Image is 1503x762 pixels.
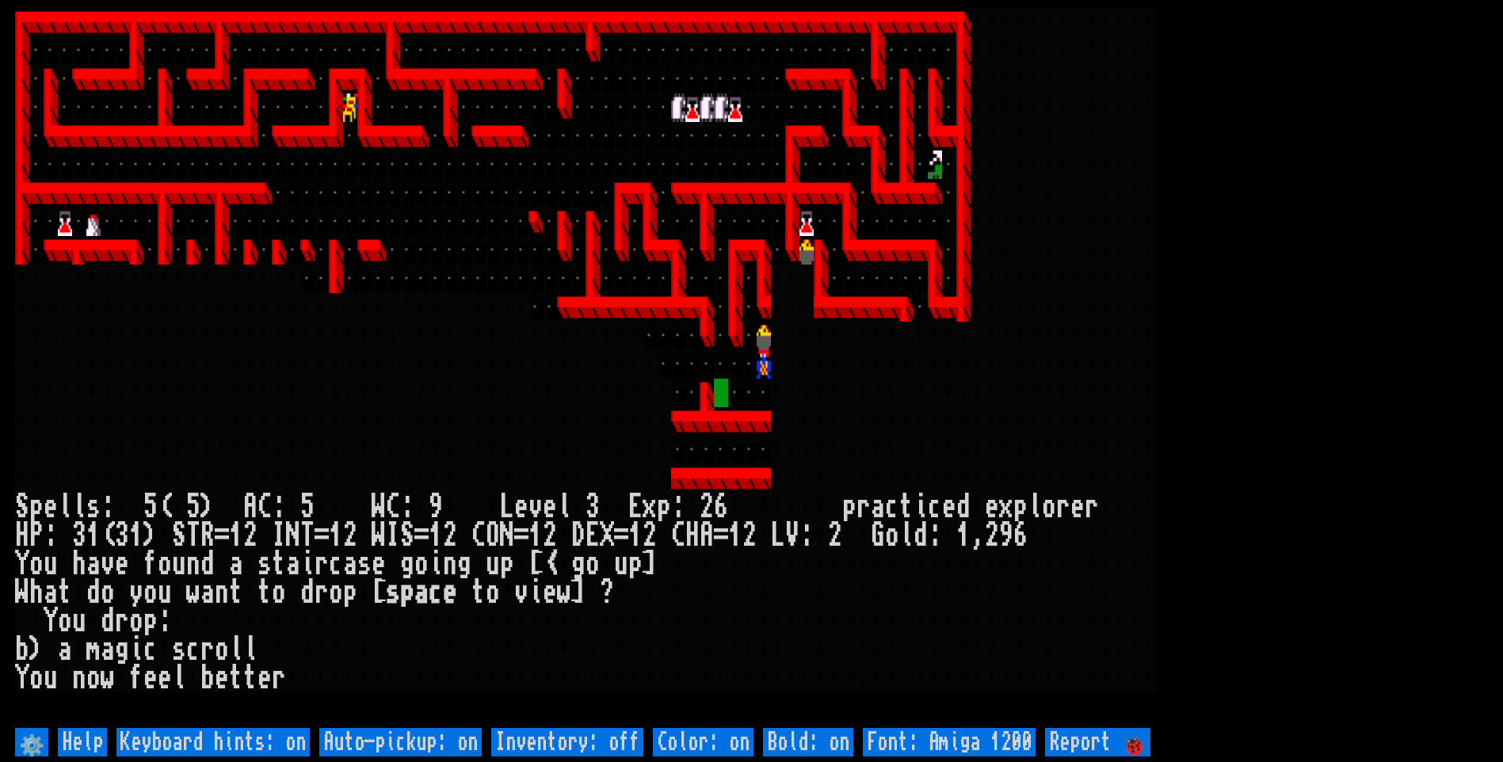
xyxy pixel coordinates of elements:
[44,521,58,550] div: :
[115,550,129,578] div: e
[400,550,414,578] div: g
[286,521,300,550] div: N
[528,578,543,607] div: i
[15,664,29,692] div: Y
[386,493,400,521] div: C
[828,521,842,550] div: 2
[856,493,871,521] div: r
[15,521,29,550] div: H
[714,521,728,550] div: =
[29,521,44,550] div: P
[514,521,528,550] div: =
[101,550,115,578] div: v
[186,521,200,550] div: T
[899,493,914,521] div: t
[29,493,44,521] div: p
[985,493,999,521] div: e
[158,607,172,635] div: :
[486,521,500,550] div: O
[86,550,101,578] div: a
[1045,728,1150,756] input: Report 🐞
[215,664,229,692] div: e
[86,521,101,550] div: 1
[172,550,186,578] div: u
[543,578,557,607] div: e
[143,521,158,550] div: )
[15,635,29,664] div: b
[785,521,799,550] div: V
[372,550,386,578] div: e
[300,578,315,607] div: d
[486,550,500,578] div: u
[143,635,158,664] div: c
[44,578,58,607] div: a
[571,521,586,550] div: D
[143,578,158,607] div: o
[429,493,443,521] div: 9
[29,550,44,578] div: o
[1085,493,1099,521] div: r
[386,578,400,607] div: s
[1056,493,1070,521] div: r
[200,521,215,550] div: R
[215,521,229,550] div: =
[443,578,457,607] div: e
[728,521,742,550] div: 1
[871,493,885,521] div: a
[999,493,1013,521] div: x
[272,578,286,607] div: o
[671,493,685,521] div: :
[200,493,215,521] div: )
[586,550,600,578] div: o
[116,728,310,756] input: Keyboard hints: on
[600,578,614,607] div: ?
[763,728,853,756] input: Bold: on
[101,578,115,607] div: o
[101,635,115,664] div: a
[257,550,272,578] div: s
[86,635,101,664] div: m
[386,521,400,550] div: I
[129,664,143,692] div: f
[229,521,243,550] div: 1
[914,521,928,550] div: d
[44,493,58,521] div: e
[571,550,586,578] div: g
[72,664,86,692] div: n
[357,550,372,578] div: s
[257,578,272,607] div: t
[15,550,29,578] div: Y
[956,493,971,521] div: d
[115,607,129,635] div: r
[899,521,914,550] div: l
[643,550,657,578] div: ]
[700,521,714,550] div: A
[329,521,343,550] div: 1
[557,578,571,607] div: w
[628,521,643,550] div: 1
[491,728,643,756] input: Inventory: off
[871,521,885,550] div: G
[586,521,600,550] div: E
[643,521,657,550] div: 2
[771,521,785,550] div: L
[257,493,272,521] div: C
[343,521,357,550] div: 2
[414,521,429,550] div: =
[586,493,600,521] div: 3
[300,521,315,550] div: T
[143,550,158,578] div: f
[158,578,172,607] div: u
[286,550,300,578] div: a
[714,493,728,521] div: 6
[229,664,243,692] div: t
[700,493,714,521] div: 2
[329,578,343,607] div: o
[343,578,357,607] div: p
[243,664,257,692] div: t
[158,493,172,521] div: (
[400,578,414,607] div: p
[229,635,243,664] div: l
[172,664,186,692] div: l
[200,578,215,607] div: a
